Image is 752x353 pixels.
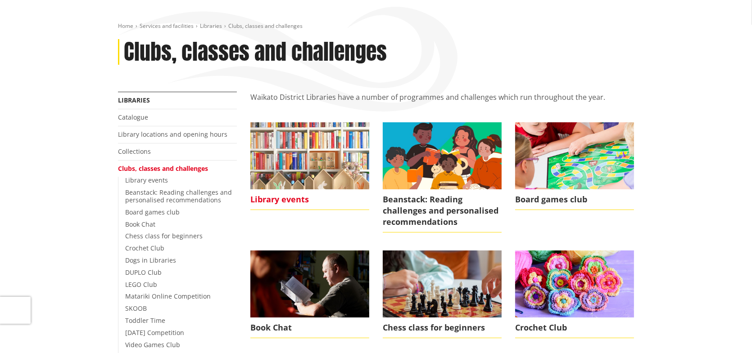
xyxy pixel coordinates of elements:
[250,250,369,338] a: Book chat Book Chat
[125,328,184,337] a: [DATE] Competition
[124,39,387,65] h1: Clubs, classes and challenges
[118,113,148,121] a: Catalogue
[250,317,369,338] span: Book Chat
[250,92,634,113] p: Waikato District Libraries have a number of programmes and challenges which run throughout the year.
[383,317,502,338] span: Chess class for beginners
[125,280,157,289] a: LEGO Club
[118,22,634,30] nav: breadcrumb
[125,208,180,216] a: Board games club
[118,130,227,139] a: Library locations and opening hours
[515,250,634,317] img: Crochet banner
[125,256,176,264] a: Dogs in Libraries
[125,244,164,252] a: Crochet Club
[118,164,208,173] a: Clubs, classes and challenges
[250,250,369,317] img: Book-chat
[250,122,369,210] a: easter holiday events Library events
[125,176,168,184] a: Library events
[515,189,634,210] span: Board games club
[118,147,151,156] a: Collections
[250,122,369,189] img: easter holiday events
[250,189,369,210] span: Library events
[125,232,203,240] a: Chess class for beginners
[118,22,133,30] a: Home
[515,122,634,210] a: Board games club
[125,292,211,300] a: Matariki Online Competition
[515,122,634,189] img: Board games club
[515,250,634,338] a: Crochet banner Crochet Club
[140,22,194,30] a: Services and facilities
[125,304,147,313] a: SKOOB
[118,96,150,104] a: Libraries
[711,315,743,348] iframe: Messenger Launcher
[125,220,155,228] a: Book Chat
[228,22,303,30] span: Clubs, classes and challenges
[125,316,165,325] a: Toddler Time
[383,122,502,232] a: beanstack 2023 Beanstack: Reading challenges and personalised recommendations
[383,122,502,189] img: beanstack 2023
[383,189,502,233] span: Beanstack: Reading challenges and personalised recommendations
[125,268,162,277] a: DUPLO Club
[200,22,222,30] a: Libraries
[383,250,502,317] img: Chess club
[515,317,634,338] span: Crochet Club
[125,188,232,204] a: Beanstack: Reading challenges and personalised recommendations
[125,340,180,349] a: Video Games Club
[383,250,502,338] a: Chess class for beginners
